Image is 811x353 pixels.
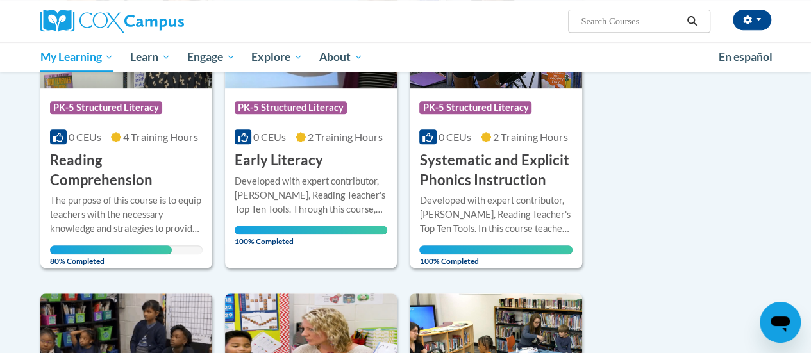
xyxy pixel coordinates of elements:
[419,151,572,190] h3: Systematic and Explicit Phonics Instruction
[40,10,271,33] a: Cox Campus
[253,131,286,143] span: 0 CEUs
[439,131,471,143] span: 0 CEUs
[235,151,323,170] h3: Early Literacy
[419,245,572,254] div: Your progress
[50,245,172,254] div: Your progress
[235,226,387,246] span: 100% Completed
[251,49,303,65] span: Explore
[760,302,801,343] iframe: Button to launch messaging window
[123,131,198,143] span: 4 Training Hours
[243,42,311,72] a: Explore
[130,49,171,65] span: Learn
[308,131,383,143] span: 2 Training Hours
[682,13,701,29] button: Search
[235,174,387,217] div: Developed with expert contributor, [PERSON_NAME], Reading Teacher's Top Ten Tools. Through this c...
[235,226,387,234] div: Your progress
[419,193,572,236] div: Developed with expert contributor, [PERSON_NAME], Reading Teacher's Top Ten Tools. In this course...
[50,151,203,190] h3: Reading Comprehension
[235,101,347,114] span: PK-5 Structured Literacy
[493,131,568,143] span: 2 Training Hours
[719,50,773,63] span: En español
[50,101,162,114] span: PK-5 Structured Literacy
[733,10,771,30] button: Account Settings
[50,245,172,266] span: 80% Completed
[179,42,244,72] a: Engage
[311,42,371,72] a: About
[40,10,184,33] img: Cox Campus
[419,245,572,266] span: 100% Completed
[710,44,781,70] a: En español
[187,49,235,65] span: Engage
[31,42,781,72] div: Main menu
[580,13,682,29] input: Search Courses
[319,49,363,65] span: About
[69,131,101,143] span: 0 CEUs
[122,42,179,72] a: Learn
[32,42,122,72] a: My Learning
[419,101,531,114] span: PK-5 Structured Literacy
[50,193,203,236] div: The purpose of this course is to equip teachers with the necessary knowledge and strategies to pr...
[40,49,113,65] span: My Learning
